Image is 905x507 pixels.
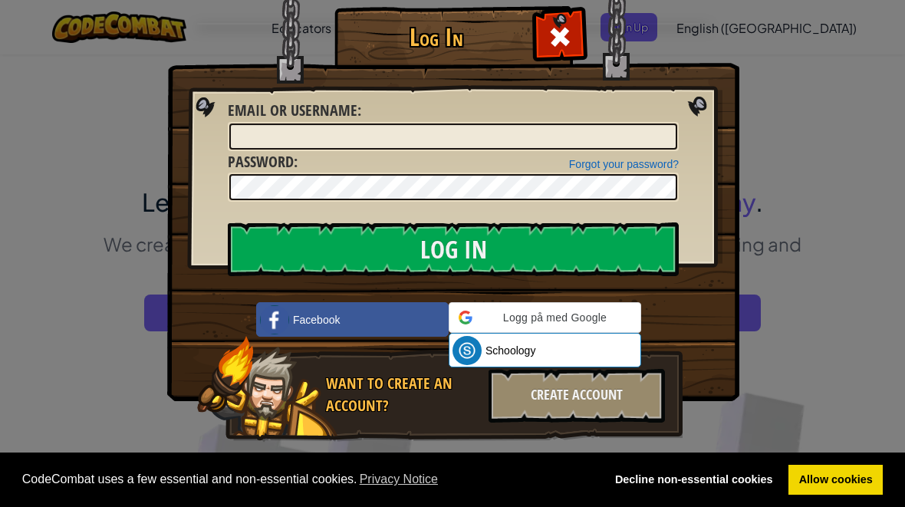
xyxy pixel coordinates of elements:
[449,302,641,333] div: Logg på med Google
[228,151,294,172] span: Password
[228,100,361,122] label: :
[338,24,534,51] h1: Log In
[452,336,482,365] img: schoology.png
[788,465,883,495] a: allow cookies
[326,373,479,416] div: Want to create an account?
[293,312,340,328] span: Facebook
[22,468,593,491] span: CodeCombat uses a few essential and non-essential cookies.
[485,343,535,358] span: Schoology
[228,222,679,276] input: Log In
[357,468,441,491] a: learn more about cookies
[228,151,298,173] label: :
[479,310,631,325] span: Logg på med Google
[604,465,783,495] a: deny cookies
[228,100,357,120] span: Email or Username
[260,305,289,334] img: facebook_small.png
[569,158,679,170] a: Forgot your password?
[489,369,665,423] div: Create Account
